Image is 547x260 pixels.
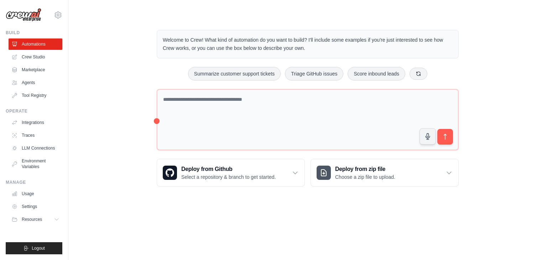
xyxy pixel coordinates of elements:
[181,165,276,173] h3: Deploy from Github
[181,173,276,181] p: Select a repository & branch to get started.
[9,214,62,225] button: Resources
[32,245,45,251] span: Logout
[9,117,62,128] a: Integrations
[6,8,41,22] img: Logo
[6,242,62,254] button: Logout
[335,165,395,173] h3: Deploy from zip file
[22,217,42,222] span: Resources
[9,142,62,154] a: LLM Connections
[335,173,395,181] p: Choose a zip file to upload.
[9,38,62,50] a: Automations
[348,67,405,80] button: Score inbound leads
[188,67,281,80] button: Summarize customer support tickets
[9,77,62,88] a: Agents
[9,188,62,199] a: Usage
[163,36,453,52] p: Welcome to Crew! What kind of automation do you want to build? I'll include some examples if you'...
[9,51,62,63] a: Crew Studio
[9,155,62,172] a: Environment Variables
[6,30,62,36] div: Build
[9,130,62,141] a: Traces
[9,64,62,76] a: Marketplace
[285,67,343,80] button: Triage GitHub issues
[9,90,62,101] a: Tool Registry
[6,180,62,185] div: Manage
[9,201,62,212] a: Settings
[6,108,62,114] div: Operate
